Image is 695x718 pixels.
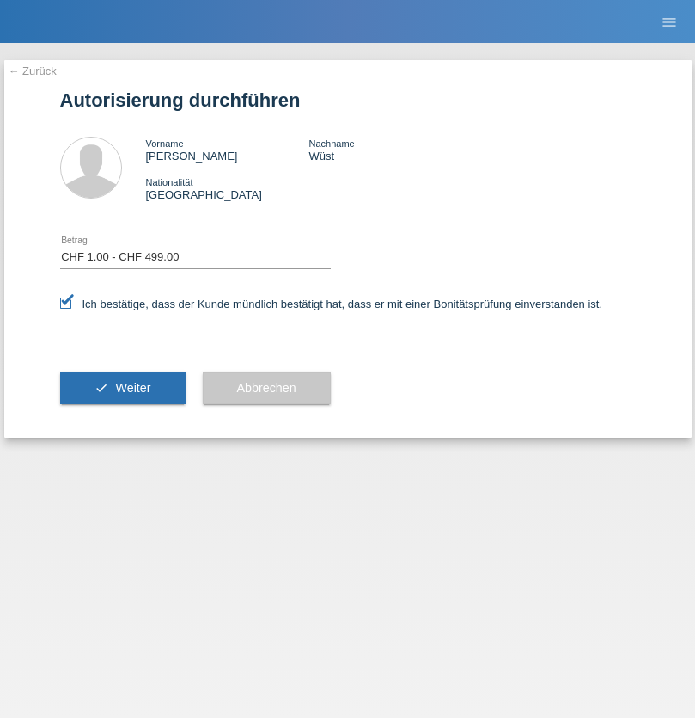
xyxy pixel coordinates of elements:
[60,372,186,405] button: check Weiter
[146,137,309,163] div: [PERSON_NAME]
[146,177,193,187] span: Nationalität
[9,64,57,77] a: ← Zurück
[203,372,331,405] button: Abbrechen
[661,14,678,31] i: menu
[60,89,636,111] h1: Autorisierung durchführen
[60,298,603,310] label: Ich bestätige, dass der Kunde mündlich bestätigt hat, dass er mit einer Bonitätsprüfung einversta...
[652,16,686,27] a: menu
[237,381,296,395] span: Abbrechen
[308,138,354,149] span: Nachname
[115,381,150,395] span: Weiter
[146,138,184,149] span: Vorname
[94,381,108,395] i: check
[146,175,309,201] div: [GEOGRAPHIC_DATA]
[308,137,472,163] div: Wüst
